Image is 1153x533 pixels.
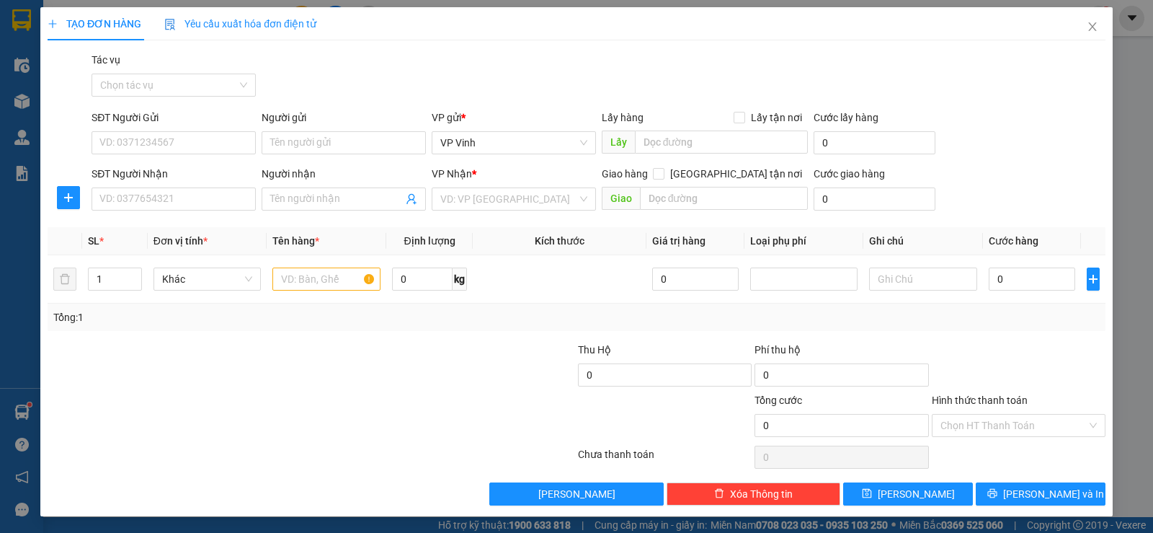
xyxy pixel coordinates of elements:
th: Loại phụ phí [744,227,864,255]
span: VP Nhận [432,168,472,180]
button: save[PERSON_NAME] [843,483,973,506]
span: user-add [406,193,417,205]
button: plus [1087,268,1100,291]
button: printer[PERSON_NAME] và In [976,483,1105,506]
div: Người nhận [262,166,426,182]
button: plus [57,186,80,209]
span: SL [88,235,99,247]
span: Thu Hộ [578,344,611,356]
label: Hình thức thanh toán [932,395,1028,406]
span: plus [48,19,58,29]
label: Tác vụ [92,54,120,66]
th: Ghi chú [863,227,983,255]
input: Cước lấy hàng [814,131,935,154]
button: deleteXóa Thông tin [667,483,840,506]
input: 0 [652,268,739,291]
span: Đơn vị tính [153,235,208,247]
div: Người gửi [262,110,426,125]
span: save [862,488,872,500]
span: Giao [602,187,640,210]
div: SĐT Người Nhận [92,166,256,182]
span: Tên hàng [272,235,319,247]
img: icon [164,19,176,30]
span: Lấy tận nơi [745,110,808,125]
label: Cước giao hàng [814,168,885,180]
span: close [1087,21,1098,32]
button: [PERSON_NAME] [489,483,663,506]
span: Yêu cầu xuất hóa đơn điện tử [164,18,316,30]
div: SĐT Người Gửi [92,110,256,125]
span: TẠO ĐƠN HÀNG [48,18,141,30]
label: Cước lấy hàng [814,112,878,123]
input: Cước giao hàng [814,188,935,211]
div: Chưa thanh toán [576,446,753,472]
span: Tổng cước [754,395,802,406]
input: Dọc đường [640,187,809,210]
span: delete [714,488,724,500]
div: Tổng: 1 [53,309,446,325]
span: [GEOGRAPHIC_DATA] tận nơi [664,166,808,182]
span: VP Vinh [440,132,587,154]
input: Ghi Chú [869,268,977,291]
span: Kích thước [535,235,584,247]
button: Close [1072,7,1113,48]
span: Giá trị hàng [652,235,705,247]
span: [PERSON_NAME] [538,486,615,502]
span: Giao hàng [602,168,648,180]
input: VD: Bàn, Ghế [272,268,380,291]
span: printer [987,488,997,500]
div: VP gửi [432,110,596,125]
input: Dọc đường [635,131,809,154]
span: Lấy [602,131,635,154]
span: Cước hàng [989,235,1038,247]
span: [PERSON_NAME] [878,486,955,502]
span: [PERSON_NAME] và In [1003,486,1104,502]
span: plus [58,192,79,203]
span: Khác [162,268,253,290]
span: Định lượng [404,235,455,247]
span: Lấy hàng [602,112,644,123]
div: Phí thu hộ [754,342,928,364]
span: Xóa Thông tin [730,486,793,502]
span: plus [1087,273,1099,285]
button: delete [53,268,76,291]
span: kg [453,268,467,291]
